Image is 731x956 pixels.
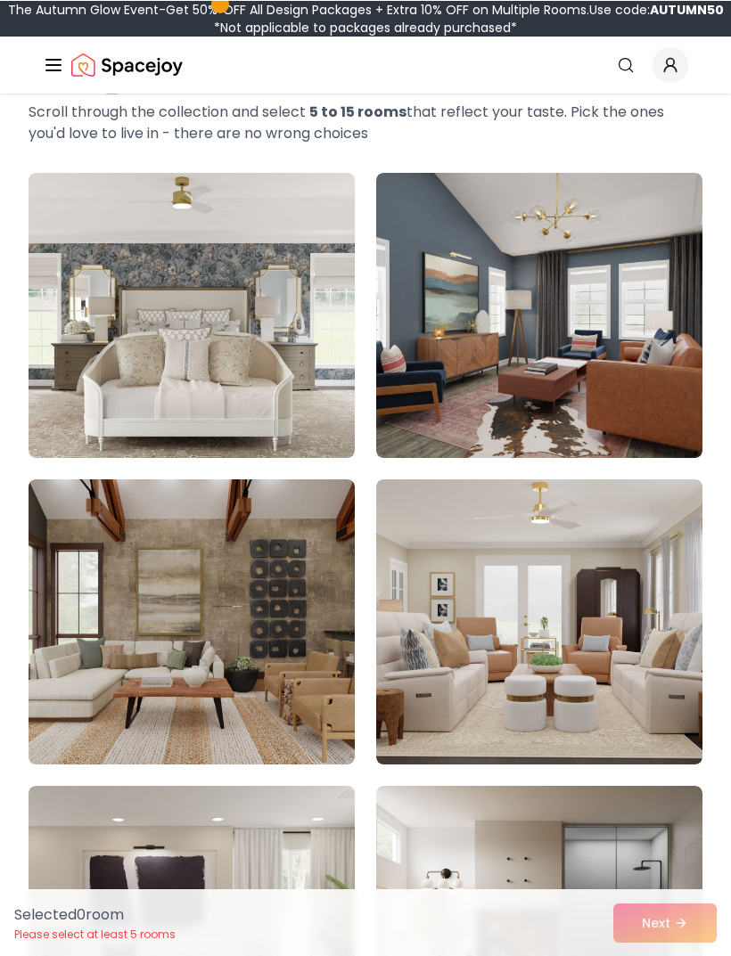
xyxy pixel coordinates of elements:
[43,36,688,93] nav: Global
[376,172,702,457] img: Room room-2
[214,18,517,36] span: *Not applicable to packages already purchased*
[71,46,183,82] img: Spacejoy Logo
[29,478,355,764] img: Room room-3
[309,101,407,121] strong: 5 to 15 rooms
[71,46,183,82] a: Spacejoy
[376,478,702,764] img: Room room-4
[29,172,355,457] img: Room room-1
[14,927,176,941] p: Please select at least 5 rooms
[14,903,176,925] p: Selected 0 room
[29,101,702,143] p: Scroll through the collection and select that reflect your taste. Pick the ones you'd love to liv...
